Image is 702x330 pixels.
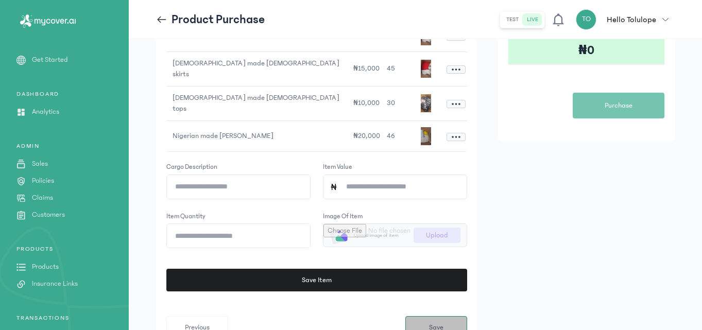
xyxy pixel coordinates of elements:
[607,13,656,26] p: Hello Tolulope
[421,60,431,78] img: image
[32,193,53,203] p: Claims
[32,55,68,65] p: Get Started
[173,59,339,78] span: [DEMOGRAPHIC_DATA] made [DEMOGRAPHIC_DATA] skirts
[576,9,596,30] div: TO
[32,107,59,117] p: Analytics
[32,159,48,169] p: Sales
[387,132,395,140] span: 46
[173,94,339,113] span: [DEMOGRAPHIC_DATA] made [DEMOGRAPHIC_DATA] tops
[172,11,265,28] p: Product Purchase
[166,162,217,172] label: Cargo description
[302,275,332,286] span: Save Item
[387,64,395,73] span: 45
[508,37,664,64] div: ₦0
[32,176,54,186] p: Policies
[576,9,675,30] button: TOHello Tolulope
[502,13,523,26] button: test
[573,93,664,118] button: Purchase
[166,212,206,222] label: Item quantity
[323,162,352,172] label: Item Value
[421,127,431,146] img: image
[353,64,380,73] span: ₦15,000
[323,212,363,222] label: Image of item
[387,99,395,107] span: 30
[166,269,467,291] button: Save Item
[421,94,431,113] img: image
[605,100,632,111] span: Purchase
[32,279,78,289] p: Insurance Links
[523,13,542,26] button: live
[353,99,380,107] span: ₦10,000
[353,132,380,140] span: ₦20,000
[32,262,59,272] p: Products
[32,210,65,220] p: Customers
[173,132,273,140] span: Nigerian made [PERSON_NAME]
